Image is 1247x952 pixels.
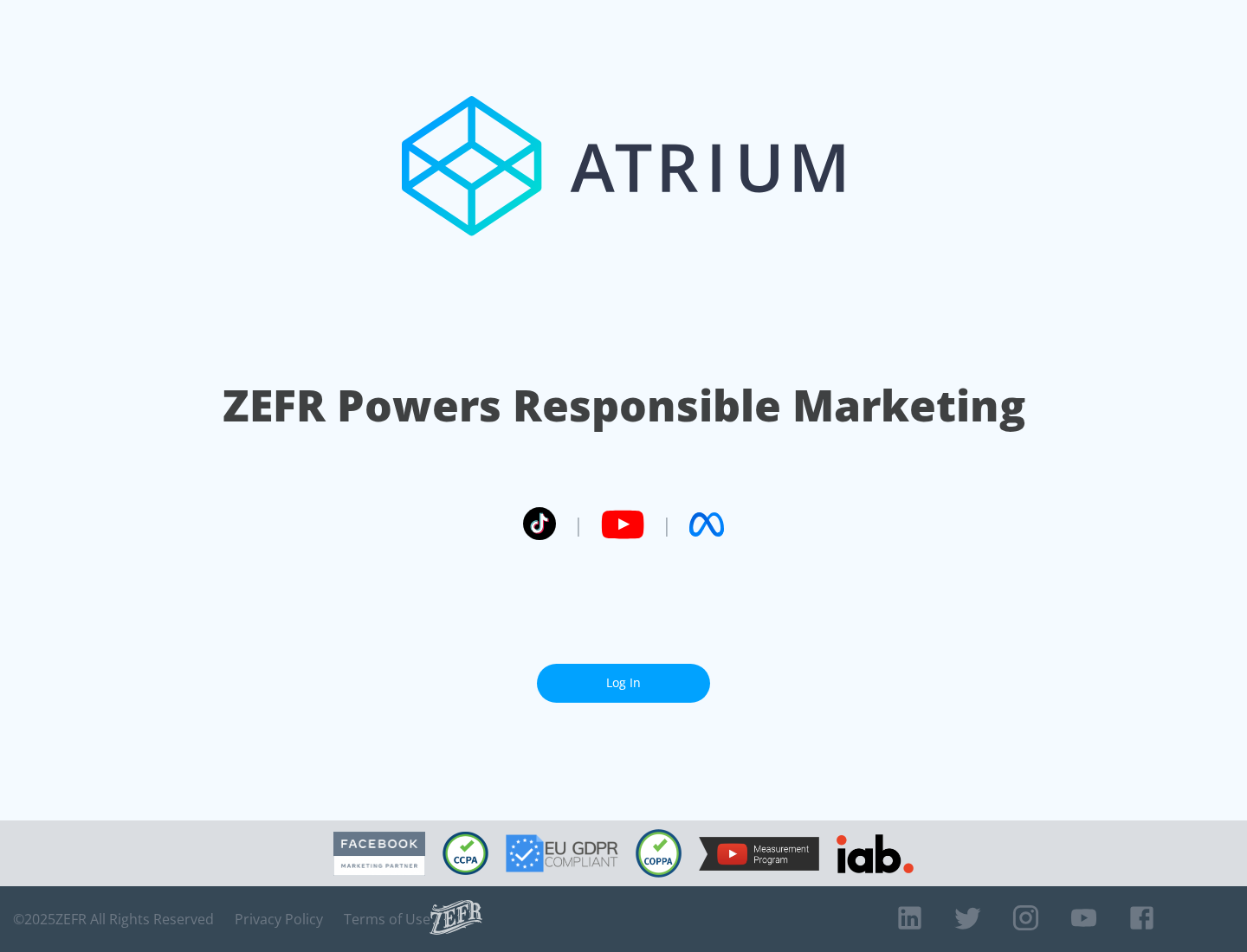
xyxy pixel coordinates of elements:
img: GDPR Compliant [506,834,618,872]
h1: ZEFR Powers Responsible Marketing [223,376,1025,435]
img: Facebook Marketing Partner [333,832,425,876]
img: IAB [837,834,914,873]
img: CCPA Compliant [443,832,488,875]
a: Terms of Use [344,910,430,928]
a: Privacy Policy [235,910,323,928]
img: YouTube Measurement Program [699,837,819,871]
span: © 2025 ZEFR All Rights Reserved [13,910,214,928]
span: | [573,511,584,537]
a: Log In [537,664,710,703]
span: | [662,511,672,537]
img: COPPA Compliant [636,829,682,878]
